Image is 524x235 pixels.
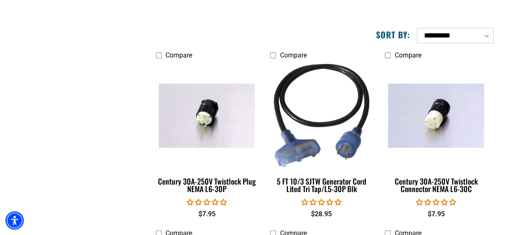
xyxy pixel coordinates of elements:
[301,198,341,206] span: 0.00 stars
[376,29,410,40] label: Sort by:
[385,209,487,219] div: $7.95
[416,198,456,206] span: 0.00 stars
[156,63,258,197] a: Century 30A-250V Twistlock Plug NEMA L6-30P Century 30A-250V Twistlock Plug NEMA L6-30P
[270,177,372,192] div: 5 FT 10/3 SJTW Generator Cord Lited Tri Tap/L5-30P Blk
[156,177,258,192] div: Century 30A-250V Twistlock Plug NEMA L6-30P
[154,83,259,147] img: Century 30A-250V Twistlock Plug NEMA L6-30P
[269,64,374,167] img: 5 FT 10/3 SJTW Generator Cord Lited Tri Tap/L5-30P Blk
[270,63,372,197] a: 5 FT 10/3 SJTW Generator Cord Lited Tri Tap/L5-30P Blk 5 FT 10/3 SJTW Generator Cord Lited Tri Ta...
[165,51,192,59] span: Compare
[280,51,306,59] span: Compare
[187,198,227,206] span: 0.00 stars
[385,177,487,192] div: Century 30A-250V Twistlock Connector NEMA L6-30C
[5,211,24,230] div: Accessibility Menu
[385,63,487,197] a: Century 30A-250V Twistlock Connector NEMA L6-30C Century 30A-250V Twistlock Connector NEMA L6-30C
[156,209,258,219] div: $7.95
[270,209,372,219] div: $28.95
[394,51,421,59] span: Compare
[384,83,489,147] img: Century 30A-250V Twistlock Connector NEMA L6-30C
